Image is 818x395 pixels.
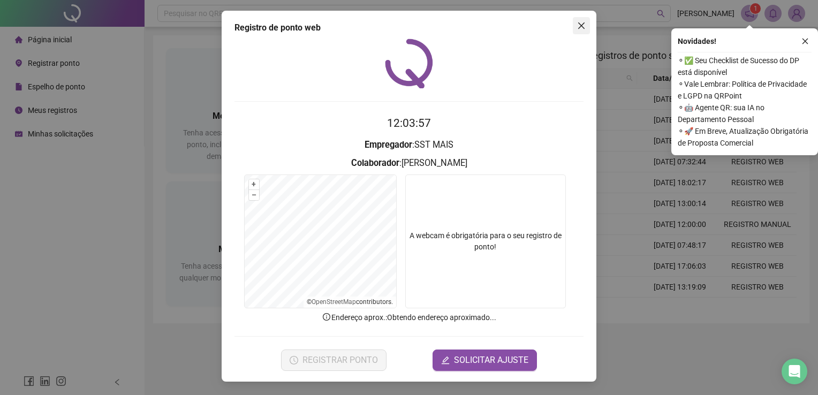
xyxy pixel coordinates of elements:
[441,356,450,364] span: edit
[249,179,259,189] button: +
[351,158,399,168] strong: Colaborador
[405,174,566,308] div: A webcam é obrigatória para o seu registro de ponto!
[387,117,431,130] time: 12:03:57
[234,138,584,152] h3: : SST MAIS
[365,140,412,150] strong: Empregador
[312,298,356,306] a: OpenStreetMap
[678,55,812,78] span: ⚬ ✅ Seu Checklist de Sucesso do DP está disponível
[385,39,433,88] img: QRPoint
[249,190,259,200] button: –
[234,312,584,323] p: Endereço aprox. : Obtendo endereço aproximado...
[322,312,331,322] span: info-circle
[454,354,528,367] span: SOLICITAR AJUSTE
[307,298,393,306] li: © contributors.
[234,21,584,34] div: Registro de ponto web
[433,350,537,371] button: editSOLICITAR AJUSTE
[573,17,590,34] button: Close
[678,35,716,47] span: Novidades !
[678,125,812,149] span: ⚬ 🚀 Em Breve, Atualização Obrigatória de Proposta Comercial
[782,359,807,384] div: Open Intercom Messenger
[678,78,812,102] span: ⚬ Vale Lembrar: Política de Privacidade e LGPD na QRPoint
[801,37,809,45] span: close
[234,156,584,170] h3: : [PERSON_NAME]
[577,21,586,30] span: close
[281,350,387,371] button: REGISTRAR PONTO
[678,102,812,125] span: ⚬ 🤖 Agente QR: sua IA no Departamento Pessoal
